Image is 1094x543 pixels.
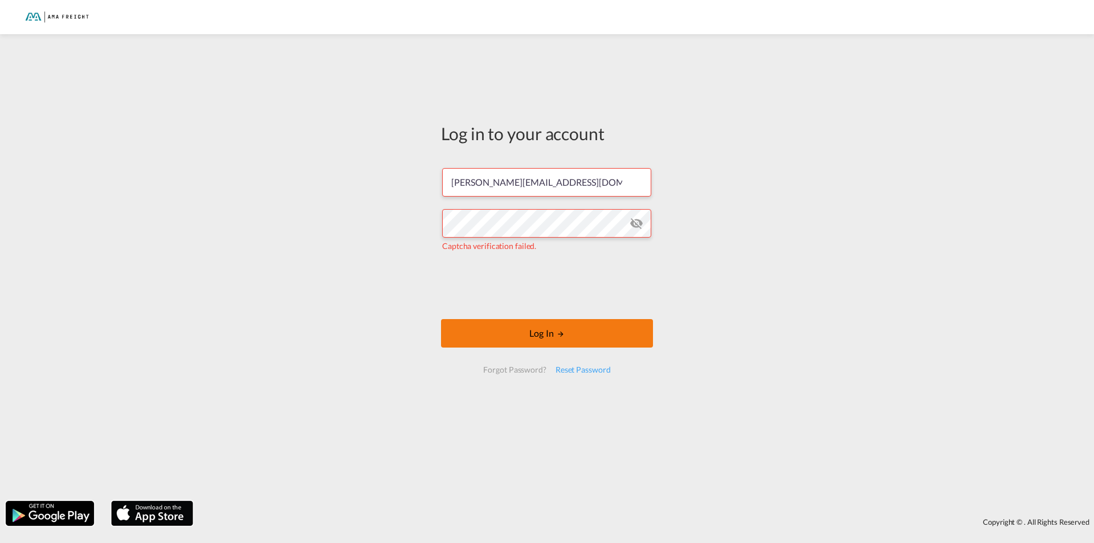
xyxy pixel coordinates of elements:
[442,241,536,251] span: Captcha verification failed.
[460,263,634,308] iframe: reCAPTCHA
[441,121,653,145] div: Log in to your account
[5,500,95,527] img: google.png
[551,360,615,380] div: Reset Password
[199,512,1094,532] div: Copyright © . All Rights Reserved
[442,168,651,197] input: Enter email/phone number
[110,500,194,527] img: apple.png
[630,217,643,230] md-icon: icon-eye-off
[479,360,550,380] div: Forgot Password?
[17,5,94,30] img: f843cad07f0a11efa29f0335918cc2fb.png
[441,319,653,348] button: LOGIN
